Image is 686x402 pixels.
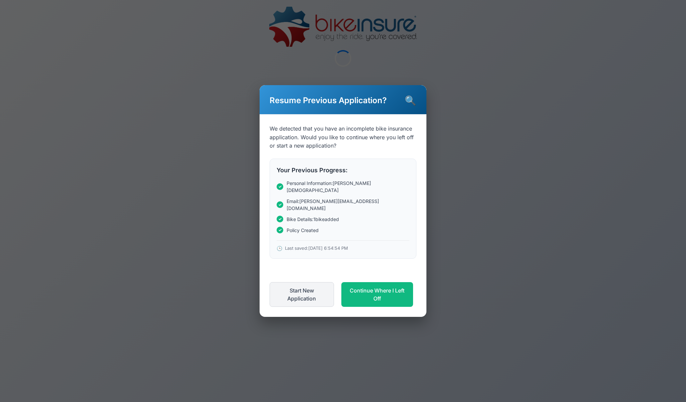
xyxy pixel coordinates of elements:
[277,227,283,233] span: ✓
[277,201,283,208] span: ✓
[287,180,409,194] span: Personal Information: [PERSON_NAME] [DEMOGRAPHIC_DATA]
[270,94,387,107] h2: Resume Previous Application?
[277,245,282,252] span: 🕒
[287,227,319,234] span: Policy Created
[277,216,283,222] span: ✓
[341,282,413,307] button: Continue Where I Left Off
[270,282,334,307] button: Start New Application
[270,125,416,150] p: We detected that you have an incomplete bike insurance application. Would you like to continue wh...
[287,198,409,212] span: Email: [PERSON_NAME][EMAIL_ADDRESS][DOMAIN_NAME]
[405,93,416,108] div: 🔍
[277,183,283,190] span: ✓
[287,216,339,223] span: Bike Details: 1 bike added
[277,166,409,175] h3: Your Previous Progress:
[277,240,409,252] div: Last saved: [DATE] 6:54:54 PM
